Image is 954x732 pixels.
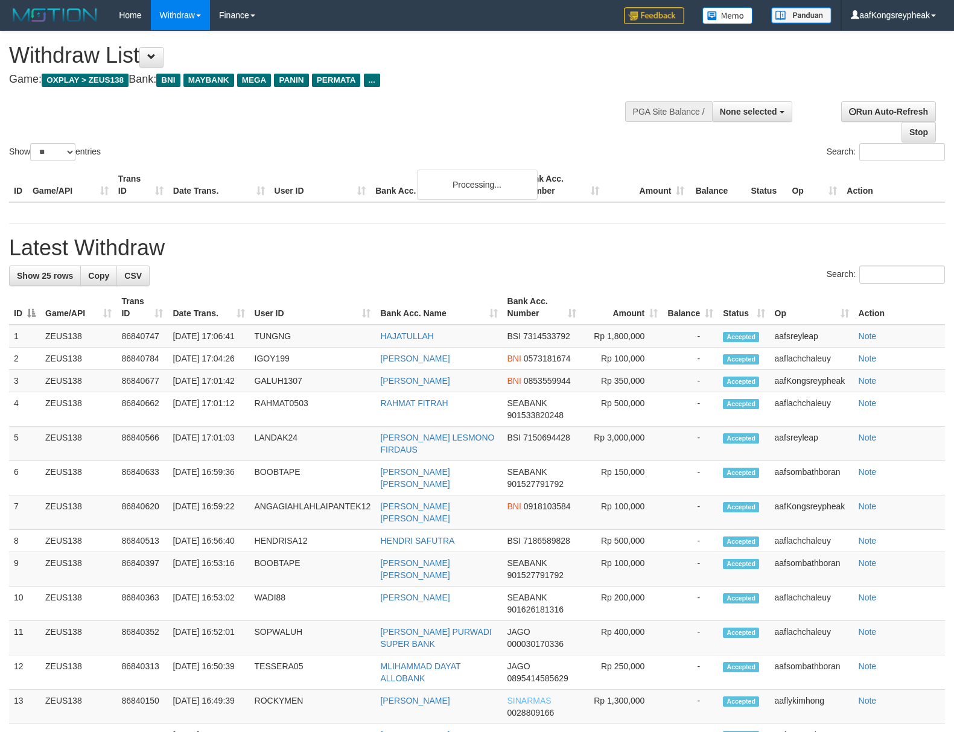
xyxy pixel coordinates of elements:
[116,621,168,655] td: 86840352
[375,290,502,325] th: Bank Acc. Name: activate to sort column ascending
[859,354,877,363] a: Note
[116,690,168,724] td: 86840150
[40,655,116,690] td: ZEUS138
[859,536,877,546] a: Note
[663,552,718,587] td: -
[581,461,663,495] td: Rp 150,000
[40,290,116,325] th: Game/API: activate to sort column ascending
[9,236,945,260] h1: Latest Withdraw
[723,468,759,478] span: Accepted
[116,461,168,495] td: 86840633
[770,530,854,552] td: aaflachchaleuy
[250,587,376,621] td: WADI88
[116,655,168,690] td: 86840313
[663,427,718,461] td: -
[9,587,40,621] td: 10
[718,290,769,325] th: Status: activate to sort column ascending
[712,101,792,122] button: None selected
[250,530,376,552] td: HENDRISA12
[663,530,718,552] td: -
[581,690,663,724] td: Rp 1,300,000
[168,530,249,552] td: [DATE] 16:56:40
[380,558,450,580] a: [PERSON_NAME] [PERSON_NAME]
[380,696,450,705] a: [PERSON_NAME]
[116,427,168,461] td: 86840566
[9,495,40,530] td: 7
[364,74,380,87] span: ...
[689,168,746,202] th: Balance
[9,43,624,68] h1: Withdraw List
[581,495,663,530] td: Rp 100,000
[88,271,109,281] span: Copy
[40,530,116,552] td: ZEUS138
[250,392,376,427] td: RAHMAT0503
[40,427,116,461] td: ZEUS138
[9,266,81,286] a: Show 25 rows
[116,325,168,348] td: 86840747
[746,168,787,202] th: Status
[770,495,854,530] td: aafKongsreypheak
[270,168,371,202] th: User ID
[663,621,718,655] td: -
[380,354,450,363] a: [PERSON_NAME]
[523,536,570,546] span: Copy 7186589828 to clipboard
[842,168,945,202] th: Action
[581,290,663,325] th: Amount: activate to sort column ascending
[625,101,712,122] div: PGA Site Balance /
[859,661,877,671] a: Note
[417,170,538,200] div: Processing...
[9,370,40,392] td: 3
[42,74,129,87] span: OXPLAY > ZEUS138
[770,427,854,461] td: aafsreyleap
[250,348,376,370] td: IGOY199
[40,690,116,724] td: ZEUS138
[507,708,555,718] span: Copy 0028809166 to clipboard
[503,290,582,325] th: Bank Acc. Number: activate to sort column ascending
[116,392,168,427] td: 86840662
[663,290,718,325] th: Balance: activate to sort column ascending
[9,461,40,495] td: 6
[663,495,718,530] td: -
[518,168,604,202] th: Bank Acc. Number
[9,325,40,348] td: 1
[168,325,249,348] td: [DATE] 17:06:41
[9,530,40,552] td: 8
[250,427,376,461] td: LANDAK24
[859,501,877,511] a: Note
[723,536,759,547] span: Accepted
[9,143,101,161] label: Show entries
[370,168,518,202] th: Bank Acc. Name
[17,271,73,281] span: Show 25 rows
[9,552,40,587] td: 9
[380,376,450,386] a: [PERSON_NAME]
[771,7,832,24] img: panduan.png
[523,331,570,341] span: Copy 7314533792 to clipboard
[770,461,854,495] td: aafsombathboran
[156,74,180,87] span: BNI
[624,7,684,24] img: Feedback.jpg
[581,370,663,392] td: Rp 350,000
[9,6,101,24] img: MOTION_logo.png
[507,558,547,568] span: SEABANK
[859,627,877,637] a: Note
[770,690,854,724] td: aaflykimhong
[168,690,249,724] td: [DATE] 16:49:39
[116,348,168,370] td: 86840784
[9,74,624,86] h4: Game: Bank:
[859,433,877,442] a: Note
[581,655,663,690] td: Rp 250,000
[859,143,945,161] input: Search:
[40,587,116,621] td: ZEUS138
[507,410,564,420] span: Copy 901533820248 to clipboard
[380,661,460,683] a: MLIHAMMAD DAYAT ALLOBANK
[250,325,376,348] td: TUNGNG
[720,107,777,116] span: None selected
[859,331,877,341] a: Note
[28,168,113,202] th: Game/API
[507,433,521,442] span: BSI
[9,290,40,325] th: ID: activate to sort column descending
[168,621,249,655] td: [DATE] 16:52:01
[168,370,249,392] td: [DATE] 17:01:42
[507,639,564,649] span: Copy 000030170336 to clipboard
[663,325,718,348] td: -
